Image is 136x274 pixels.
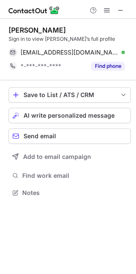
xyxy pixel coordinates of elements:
[9,170,131,182] button: Find work email
[91,62,125,70] button: Reveal Button
[9,108,131,123] button: AI write personalized message
[9,5,60,15] img: ContactOut v5.3.10
[9,187,131,199] button: Notes
[22,189,127,197] span: Notes
[24,133,56,140] span: Send email
[22,172,127,180] span: Find work email
[9,128,131,144] button: Send email
[24,112,115,119] span: AI write personalized message
[21,49,118,56] span: [EMAIL_ADDRESS][DOMAIN_NAME]
[24,91,116,98] div: Save to List / ATS / CRM
[23,153,91,160] span: Add to email campaign
[9,35,131,43] div: Sign in to view [PERSON_NAME]’s full profile
[9,149,131,164] button: Add to email campaign
[9,26,66,34] div: [PERSON_NAME]
[9,87,131,103] button: save-profile-one-click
